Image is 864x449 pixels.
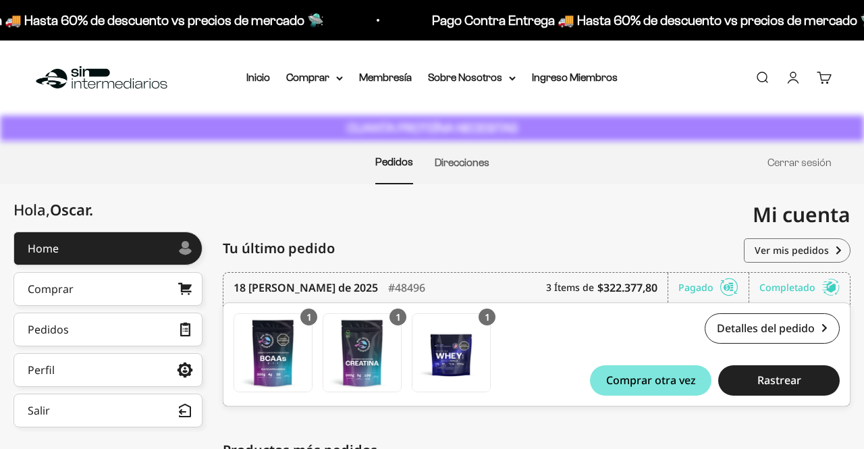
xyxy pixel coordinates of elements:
[428,69,516,86] summary: Sobre Nosotros
[50,199,93,219] span: Oscar
[234,314,312,392] img: Translation missing: es.BCAAs sabor Limón - Mandarina (2:1:1)
[757,375,801,386] span: Rastrear
[546,273,668,302] div: 3 Ítems de
[28,405,50,416] div: Salir
[389,309,406,325] div: 1
[435,157,489,168] a: Direcciones
[13,232,202,265] a: Home
[744,238,850,263] a: Ver mis pedidos
[347,121,518,135] strong: CUANTA PROTEÍNA NECESITAS
[412,314,490,392] img: Translation missing: es.Proteína Whey - Vainilla / 5 libras (2280g)
[606,375,696,386] span: Comprar otra vez
[286,69,343,86] summary: Comprar
[375,156,413,167] a: Pedidos
[705,313,840,344] a: Detalles del pedido
[388,273,425,302] div: #48496
[28,243,59,254] div: Home
[718,365,840,396] button: Rastrear
[28,324,69,335] div: Pedidos
[359,72,412,83] a: Membresía
[767,157,832,168] a: Cerrar sesión
[234,280,378,296] time: 18 [PERSON_NAME] de 2025
[28,284,74,294] div: Comprar
[412,313,491,392] a: Proteína Whey - Vainilla / 5 libras (2280g)
[479,309,495,325] div: 1
[323,313,402,392] a: Creatina Monohidrato
[590,365,711,396] button: Comprar otra vez
[28,365,55,375] div: Perfil
[300,309,317,325] div: 1
[759,273,840,302] div: Completado
[678,273,749,302] div: Pagado
[13,272,202,306] a: Comprar
[13,201,93,218] div: Hola,
[323,314,401,392] img: Translation missing: es.Creatina Monohidrato
[753,201,850,228] span: Mi cuenta
[234,313,313,392] a: BCAAs sabor Limón - Mandarina (2:1:1)
[597,280,657,296] b: $322.377,80
[13,394,202,427] button: Salir
[13,353,202,387] a: Perfil
[223,238,335,259] span: Tu último pedido
[89,199,93,219] span: .
[532,72,618,83] a: Ingreso Miembros
[246,72,270,83] a: Inicio
[13,313,202,346] a: Pedidos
